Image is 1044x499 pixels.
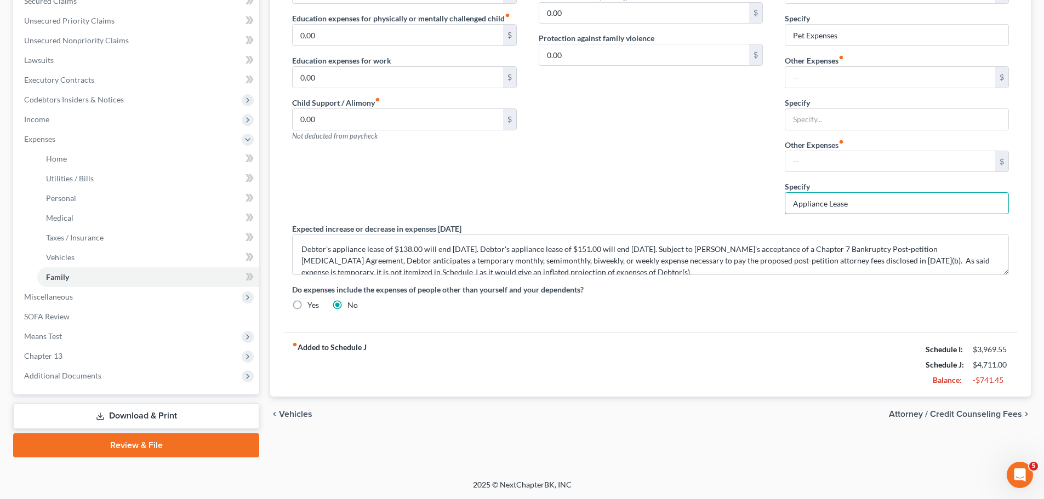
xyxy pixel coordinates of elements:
div: $ [995,151,1008,172]
div: $ [749,44,762,65]
label: No [347,300,358,311]
span: Taxes / Insurance [46,233,104,242]
div: $4,711.00 [973,359,1009,370]
span: Attorney / Credit Counseling Fees [889,410,1022,418]
label: Other Expenses [785,55,844,66]
a: Lawsuits [15,50,259,70]
span: Family [46,272,69,282]
span: Additional Documents [24,371,101,380]
span: SOFA Review [24,312,70,321]
input: -- [293,67,503,88]
i: chevron_left [270,410,279,418]
span: Unsecured Nonpriority Claims [24,36,129,45]
input: -- [785,151,995,172]
span: Executory Contracts [24,75,94,84]
label: Education expenses for work [292,55,391,66]
label: Specify [785,13,810,24]
span: Not deducted from paycheck [292,131,378,140]
label: Yes [307,300,319,311]
input: -- [293,109,503,130]
label: Protection against family violence [539,32,654,44]
span: Home [46,154,67,163]
div: $3,969.55 [973,344,1009,355]
a: SOFA Review [15,307,259,326]
i: chevron_right [1022,410,1031,418]
span: Vehicles [279,410,312,418]
span: Personal [46,193,76,203]
i: fiber_manual_record [375,97,380,102]
i: fiber_manual_record [838,139,844,145]
a: Vehicles [37,248,259,267]
div: 2025 © NextChapterBK, INC [210,479,835,499]
strong: Added to Schedule J [292,342,367,388]
div: $ [749,3,762,24]
span: Lawsuits [24,55,54,65]
span: Utilities / Bills [46,174,94,183]
span: Income [24,114,49,124]
a: Download & Print [13,403,259,429]
a: Home [37,149,259,169]
strong: Schedule I: [926,345,963,354]
a: Unsecured Nonpriority Claims [15,31,259,50]
strong: Schedule J: [926,360,964,369]
label: Specify [785,181,810,192]
i: fiber_manual_record [292,342,298,347]
a: Review & File [13,433,259,457]
a: Personal [37,188,259,208]
input: Specify... [785,193,1008,214]
label: Other Expenses [785,139,844,151]
a: Unsecured Priority Claims [15,11,259,31]
i: fiber_manual_record [505,13,510,18]
span: 5 [1029,462,1038,471]
span: Miscellaneous [24,292,73,301]
input: -- [539,3,749,24]
span: Medical [46,213,73,222]
div: $ [995,67,1008,88]
div: $ [503,25,516,45]
input: -- [785,67,995,88]
i: fiber_manual_record [838,55,844,60]
button: chevron_left Vehicles [270,410,312,418]
input: -- [293,25,503,45]
a: Medical [37,208,259,228]
div: -$741.45 [973,375,1009,386]
label: Child Support / Alimony [292,97,380,108]
input: Specify... [785,25,1008,45]
a: Taxes / Insurance [37,228,259,248]
input: -- [539,44,749,65]
span: Unsecured Priority Claims [24,16,115,25]
label: Education expenses for physically or mentally challenged child [292,13,510,24]
a: Family [37,267,259,287]
a: Executory Contracts [15,70,259,90]
span: Expenses [24,134,55,144]
div: $ [503,67,516,88]
span: Codebtors Insiders & Notices [24,95,124,104]
label: Specify [785,97,810,108]
span: Means Test [24,331,62,341]
label: Do expenses include the expenses of people other than yourself and your dependents? [292,284,1009,295]
div: $ [503,109,516,130]
span: Chapter 13 [24,351,62,360]
label: Expected increase or decrease in expenses [DATE] [292,223,461,234]
a: Utilities / Bills [37,169,259,188]
span: Vehicles [46,253,75,262]
button: Attorney / Credit Counseling Fees chevron_right [889,410,1031,418]
strong: Balance: [933,375,962,385]
iframe: Intercom live chat [1007,462,1033,488]
input: Specify... [785,109,1008,130]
